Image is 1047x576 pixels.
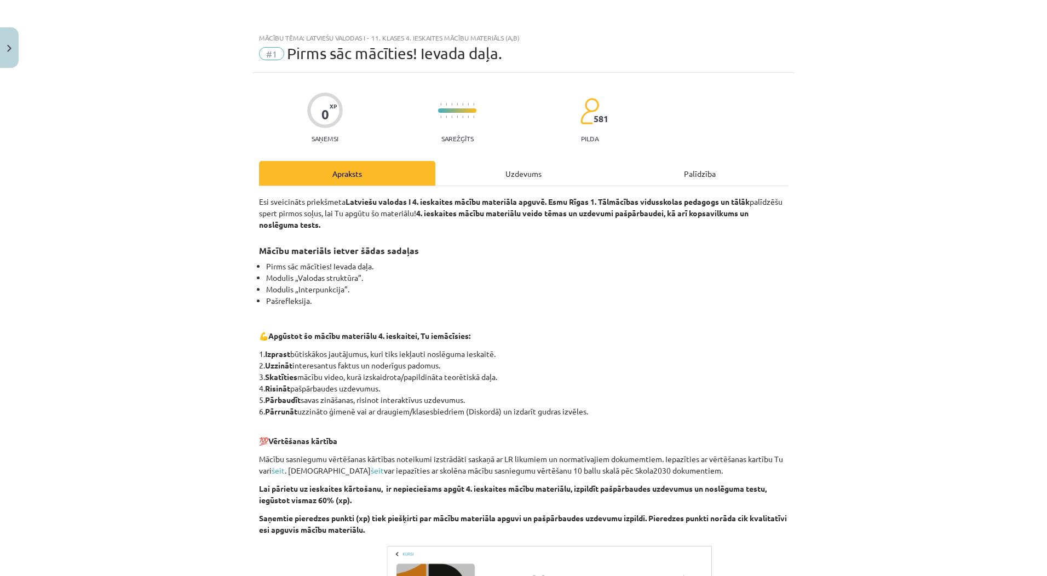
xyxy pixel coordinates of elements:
[330,103,337,109] span: XP
[581,135,599,142] p: pilda
[259,245,419,256] strong: Mācību materiāls ietver šādas sadaļas
[259,453,788,476] p: Mācību sasniegumu vērtēšanas kārtības noteikumi izstrādāti saskaņā ar LR likumiem un normatīvajie...
[259,208,749,229] strong: 4. ieskaites mācību materiālu veido tēmas un uzdevumi pašpārbaudei, kā arī kopsavilkums un noslēg...
[259,196,788,231] p: Esi sveicināts priekšmeta palīdzēšu spert pirmos soļus, lai Tu apgūtu šo materiālu!
[468,103,469,106] img: icon-short-line-57e1e144782c952c97e751825c79c345078a6d821885a25fce030b3d8c18986b.svg
[371,465,384,475] a: šeit
[259,34,788,42] div: Mācību tēma: Latviešu valodas i - 11. klases 4. ieskaites mācību materiāls (a,b)
[7,45,11,52] img: icon-close-lesson-0947bae3869378f0d4975bcd49f059093ad1ed9edebbc8119c70593378902aed.svg
[457,116,458,118] img: icon-short-line-57e1e144782c952c97e751825c79c345078a6d821885a25fce030b3d8c18986b.svg
[259,483,767,505] b: Lai pārietu uz ieskaites kārtošanu, ir nepieciešams apgūt 4. ieskaites mācību materiālu, izpildīt...
[265,360,292,370] b: Uzzināt
[259,348,788,417] p: 1. būtiskākos jautājumus, kuri tiks iekļauti noslēguma ieskaitē. 2. interesantus faktus un noderī...
[265,383,290,393] b: Risināt
[346,197,750,206] strong: Latviešu valodas I 4. ieskaites mācību materiāla apguvē. Esmu Rīgas 1. Tālmācības vidusskolas ped...
[441,135,474,142] p: Sarežģīts
[473,103,474,106] img: icon-short-line-57e1e144782c952c97e751825c79c345078a6d821885a25fce030b3d8c18986b.svg
[259,424,788,447] p: 💯
[462,103,463,106] img: icon-short-line-57e1e144782c952c97e751825c79c345078a6d821885a25fce030b3d8c18986b.svg
[259,161,435,186] div: Apraksts
[266,261,788,272] li: Pirms sāc mācīties! Ievada daļa.
[287,44,502,62] span: Pirms sāc mācīties! Ievada daļa.
[468,116,469,118] img: icon-short-line-57e1e144782c952c97e751825c79c345078a6d821885a25fce030b3d8c18986b.svg
[594,114,608,124] span: 581
[321,107,329,122] div: 0
[259,513,787,534] b: Saņemtie pieredzes punkti (xp) tiek piešķirti par mācību materiāla apguvi un pašpārbaudes uzdevum...
[435,161,612,186] div: Uzdevums
[440,116,441,118] img: icon-short-line-57e1e144782c952c97e751825c79c345078a6d821885a25fce030b3d8c18986b.svg
[268,436,337,446] b: Vērtēšanas kārtība
[265,395,301,405] b: Pārbaudīt
[268,331,470,341] b: Apgūstot šo mācību materiālu 4. ieskaitei, Tu iemācīsies:
[266,272,788,284] li: Modulis „Valodas struktūra”.
[457,103,458,106] img: icon-short-line-57e1e144782c952c97e751825c79c345078a6d821885a25fce030b3d8c18986b.svg
[473,116,474,118] img: icon-short-line-57e1e144782c952c97e751825c79c345078a6d821885a25fce030b3d8c18986b.svg
[462,116,463,118] img: icon-short-line-57e1e144782c952c97e751825c79c345078a6d821885a25fce030b3d8c18986b.svg
[259,47,284,60] span: #1
[259,330,788,342] p: 💪
[272,465,285,475] a: šeit
[451,116,452,118] img: icon-short-line-57e1e144782c952c97e751825c79c345078a6d821885a25fce030b3d8c18986b.svg
[266,284,788,295] li: Modulis „Interpunkcija”.
[451,103,452,106] img: icon-short-line-57e1e144782c952c97e751825c79c345078a6d821885a25fce030b3d8c18986b.svg
[307,135,343,142] p: Saņemsi
[612,161,788,186] div: Palīdzība
[265,372,297,382] b: Skatīties
[446,116,447,118] img: icon-short-line-57e1e144782c952c97e751825c79c345078a6d821885a25fce030b3d8c18986b.svg
[446,103,447,106] img: icon-short-line-57e1e144782c952c97e751825c79c345078a6d821885a25fce030b3d8c18986b.svg
[265,406,297,416] b: Pārrunāt
[580,97,599,125] img: students-c634bb4e5e11cddfef0936a35e636f08e4e9abd3cc4e673bd6f9a4125e45ecb1.svg
[440,103,441,106] img: icon-short-line-57e1e144782c952c97e751825c79c345078a6d821885a25fce030b3d8c18986b.svg
[266,295,788,307] li: Pašrefleksija.
[265,349,290,359] b: Izprast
